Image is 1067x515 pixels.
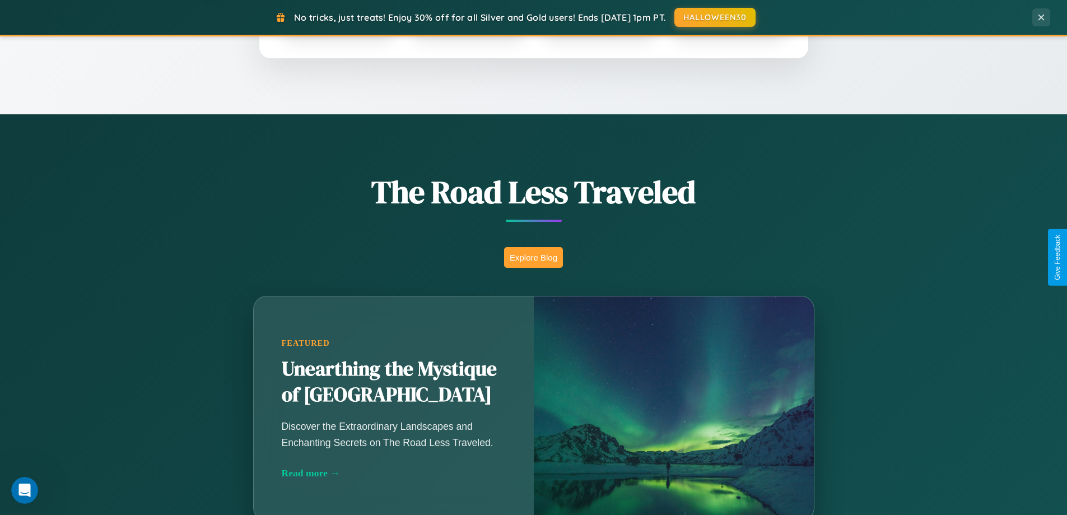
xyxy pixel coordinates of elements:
div: Read more → [282,467,506,479]
button: HALLOWEEN30 [674,8,756,27]
span: No tricks, just treats! Enjoy 30% off for all Silver and Gold users! Ends [DATE] 1pm PT. [294,12,666,23]
h2: Unearthing the Mystique of [GEOGRAPHIC_DATA] [282,356,506,408]
div: Featured [282,338,506,348]
p: Discover the Extraordinary Landscapes and Enchanting Secrets on The Road Less Traveled. [282,419,506,450]
h1: The Road Less Traveled [198,170,870,214]
div: Give Feedback [1054,235,1061,280]
button: Explore Blog [504,247,563,268]
iframe: Intercom live chat [11,477,38,504]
